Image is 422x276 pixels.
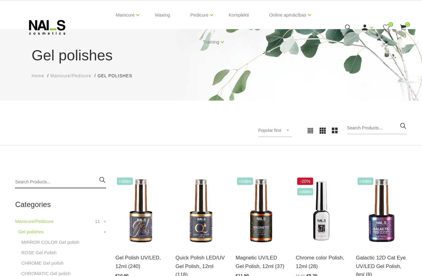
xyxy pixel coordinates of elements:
[382,24,390,31] a: 0
[358,178,374,185] span: +Video
[32,73,44,78] span: Home
[297,178,313,185] span: -20%
[50,73,91,79] a: Manicure/Pedicure
[116,3,135,27] a: Manicure
[150,0,175,30] a: Waxing
[18,228,44,236] a: Gel polishes
[103,228,106,236] a: +
[347,122,407,134] input: Search Products...
[296,176,347,246] img: Use Chrome Color gel polish to create the effect of a chrome or mirror finish on the entire nail ...
[224,0,254,30] a: Komplekti
[95,218,100,225] span: 11
[388,22,393,27] span: 0
[269,3,306,27] a: Online apmācības
[98,73,138,79] li: Gel polishes
[190,3,209,27] a: Pedicure
[32,73,44,79] a: Home
[115,254,166,270] a: Gel Polish UV/LED, 12ml (240)
[15,201,106,209] h2: Categories
[175,176,226,246] img: Quick, easy, and simple!An intensely pigmented gel polish coats the nail brilliantly after just o...
[297,188,313,195] span: +Video
[236,254,286,270] a: Magnetic UV/LED Gel Polish, 12ml (37)
[356,176,407,246] img: Multi-dimensional magnetic gel polish with fine, reflective chrome particles helps attain the des...
[50,73,91,78] span: Manicure/Pedicure
[15,176,106,188] input: Search Products...
[21,249,56,256] a: ROSE Gel Polish
[258,128,281,133] span: Popular first
[21,259,63,267] a: CHROME Gel polish
[237,178,253,185] span: +Video
[103,218,106,225] a: +
[117,178,133,185] span: +Video
[296,254,347,270] a: Chrome color Polish, 12ml (28)
[399,24,407,31] a: 0
[236,176,286,246] img: A long-lasting gel polish consisting of metal micro-particles that can be transformed into differ...
[405,22,410,27] span: 0
[15,218,53,225] a: Manicure/Pedicure
[203,30,219,54] a: Training
[115,176,166,246] img: Long-lasting, intensely pigmented gel polish. Easy to apply, dries well, does not shrink or pull ...
[21,239,79,246] a: MIRROR COLOR Gel polish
